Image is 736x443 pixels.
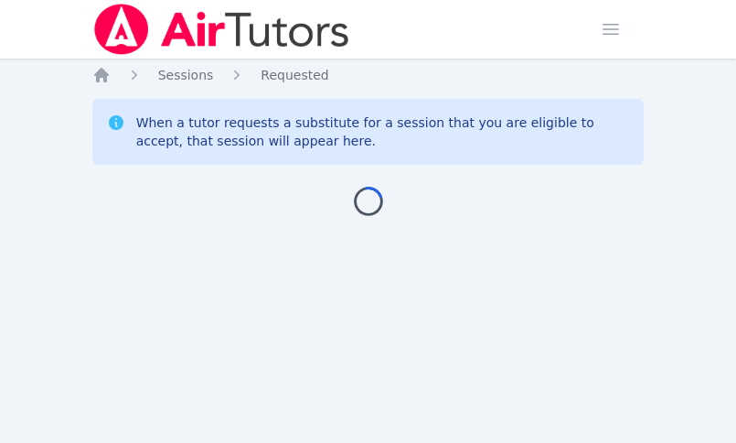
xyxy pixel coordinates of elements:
div: When a tutor requests a substitute for a session that you are eligible to accept, that session wi... [136,113,630,150]
span: Sessions [158,68,214,82]
nav: Breadcrumb [92,66,645,84]
span: Requested [261,68,328,82]
a: Sessions [158,66,214,84]
img: Air Tutors [92,4,351,55]
a: Requested [261,66,328,84]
